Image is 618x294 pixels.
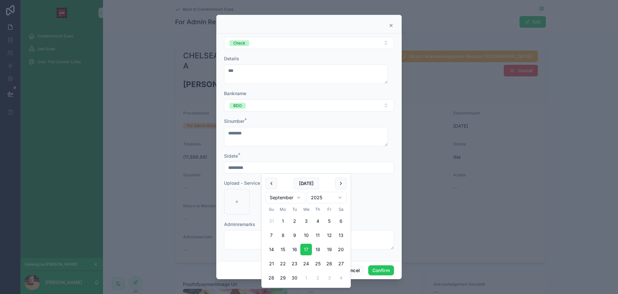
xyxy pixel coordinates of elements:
button: Saturday, September 27th, 2025 [335,258,347,269]
button: Tuesday, September 30th, 2025 [289,272,300,284]
button: Wednesday, September 24th, 2025 [300,258,312,269]
button: Thursday, September 25th, 2025 [312,258,323,269]
div: Check [233,40,245,46]
button: Wednesday, September 10th, 2025 [300,230,312,241]
span: Details [224,56,239,61]
span: Sinumber [224,118,244,124]
button: Thursday, September 18th, 2025 [312,244,323,255]
button: Monday, September 1st, 2025 [277,215,289,227]
button: Friday, September 19th, 2025 [323,244,335,255]
span: Adminremarks [224,221,255,227]
button: Sunday, September 7th, 2025 [266,230,277,241]
button: Saturday, September 20th, 2025 [335,244,347,255]
button: Sunday, August 31st, 2025 [266,215,277,227]
button: Sunday, September 14th, 2025 [266,244,277,255]
button: Wednesday, October 1st, 2025 [300,272,312,284]
button: Friday, September 12th, 2025 [323,230,335,241]
span: Sidate [224,153,238,159]
span: Upload - Service Invoice [224,180,277,186]
button: Tuesday, September 16th, 2025 [289,244,300,255]
th: Friday [323,206,335,213]
button: Thursday, September 4th, 2025 [312,215,323,227]
button: Tuesday, September 23rd, 2025 [289,258,300,269]
button: Friday, September 26th, 2025 [323,258,335,269]
button: Wednesday, September 17th, 2025, selected [300,244,312,255]
th: Thursday [312,206,323,213]
span: Bankname [224,91,246,96]
button: Tuesday, September 2nd, 2025 [289,215,300,227]
button: Monday, September 8th, 2025 [277,230,289,241]
button: Thursday, October 2nd, 2025 [312,272,323,284]
button: Monday, September 15th, 2025 [277,244,289,255]
th: Tuesday [289,206,300,213]
button: Sunday, September 21st, 2025 [266,258,277,269]
button: Select Button [224,37,394,49]
button: Cancel [340,265,364,276]
button: Friday, October 3rd, 2025 [323,272,335,284]
button: Tuesday, September 9th, 2025 [289,230,300,241]
button: Saturday, September 13th, 2025 [335,230,347,241]
th: Wednesday [300,206,312,213]
button: Saturday, October 4th, 2025 [335,272,347,284]
button: Sunday, September 28th, 2025 [266,272,277,284]
button: Friday, September 5th, 2025 [323,215,335,227]
button: [DATE] [294,178,319,189]
button: Wednesday, September 3rd, 2025 [300,215,312,227]
button: Select Button [224,99,394,112]
div: BDO [233,103,242,109]
button: Confirm [368,265,394,276]
button: Monday, September 29th, 2025 [277,272,289,284]
button: Today, Saturday, September 6th, 2025 [335,215,347,227]
th: Saturday [335,206,347,213]
th: Monday [277,206,289,213]
button: Monday, September 22nd, 2025 [277,258,289,269]
table: September 2025 [266,206,347,284]
th: Sunday [266,206,277,213]
button: Thursday, September 11th, 2025 [312,230,323,241]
